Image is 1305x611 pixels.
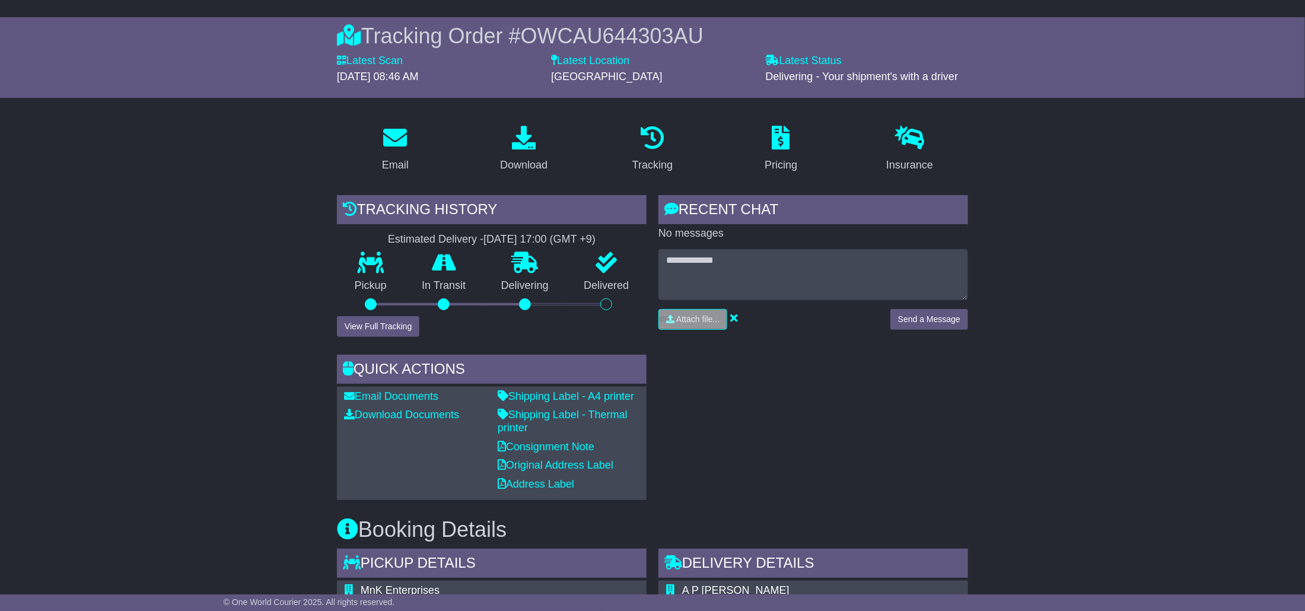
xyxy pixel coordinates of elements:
[765,157,797,173] div: Pricing
[632,157,673,173] div: Tracking
[566,279,647,292] p: Delivered
[337,55,403,68] label: Latest Scan
[382,157,409,173] div: Email
[551,55,629,68] label: Latest Location
[879,122,941,177] a: Insurance
[551,71,662,82] span: [GEOGRAPHIC_DATA]
[337,71,419,82] span: [DATE] 08:46 AM
[498,409,628,434] a: Shipping Label - Thermal printer
[337,279,405,292] p: Pickup
[521,24,704,48] span: OWCAU644303AU
[766,55,842,68] label: Latest Status
[344,409,459,421] a: Download Documents
[483,233,596,246] div: [DATE] 17:00 (GMT +9)
[757,122,805,177] a: Pricing
[337,316,419,337] button: View Full Tracking
[361,584,440,596] span: MnK Enterprises
[498,390,634,402] a: Shipping Label - A4 printer
[658,227,968,240] p: No messages
[890,309,968,330] button: Send a Message
[658,195,968,227] div: RECENT CHAT
[224,597,395,607] span: © One World Courier 2025. All rights reserved.
[492,122,555,177] a: Download
[405,279,484,292] p: In Transit
[337,23,968,49] div: Tracking Order #
[658,549,968,581] div: Delivery Details
[337,549,647,581] div: Pickup Details
[498,459,613,471] a: Original Address Label
[337,355,647,387] div: Quick Actions
[498,441,594,453] a: Consignment Note
[766,71,959,82] span: Delivering - Your shipment's with a driver
[886,157,933,173] div: Insurance
[483,279,566,292] p: Delivering
[374,122,416,177] a: Email
[337,233,647,246] div: Estimated Delivery -
[337,195,647,227] div: Tracking history
[337,518,968,542] h3: Booking Details
[344,390,438,402] a: Email Documents
[500,157,548,173] div: Download
[682,584,790,596] span: A P [PERSON_NAME]
[498,478,574,490] a: Address Label
[625,122,680,177] a: Tracking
